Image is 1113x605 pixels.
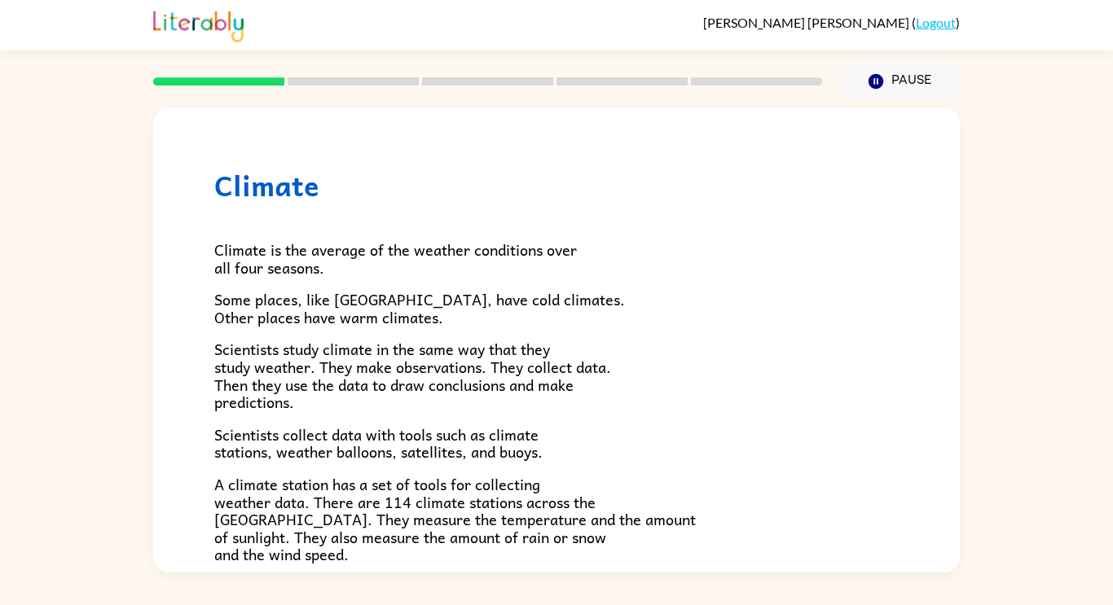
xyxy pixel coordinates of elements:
button: Pause [842,63,960,100]
div: ( ) [703,15,960,30]
span: Some places, like [GEOGRAPHIC_DATA], have cold climates. Other places have warm climates. [214,287,625,329]
h1: Climate [214,169,899,202]
span: A climate station has a set of tools for collecting weather data. There are 114 climate stations ... [214,472,696,566]
span: Scientists collect data with tools such as climate stations, weather balloons, satellites, and bu... [214,423,543,464]
a: Logout [916,15,956,30]
span: Climate is the average of the weather conditions over all four seasons. [214,238,577,279]
span: Scientists study climate in the same way that they study weather. They make observations. They co... [214,337,611,414]
span: [PERSON_NAME] [PERSON_NAME] [703,15,912,30]
img: Literably [153,7,244,42]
